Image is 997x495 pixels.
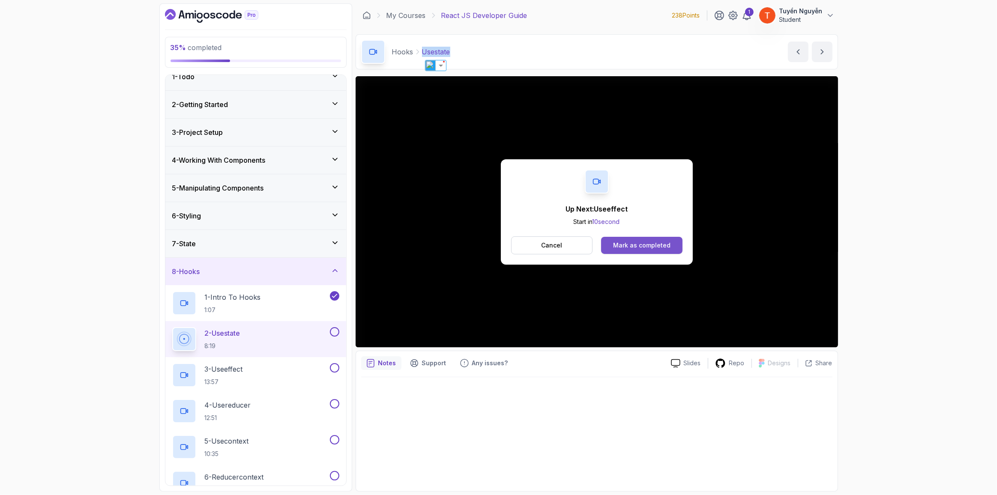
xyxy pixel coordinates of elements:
p: 1:07 [205,306,261,314]
button: 6-Reducercontext6:03 [172,471,339,495]
h3: 5 - Manipulating Components [172,183,264,193]
div: 1 [745,8,754,16]
h3: 1 - Todo [172,72,195,82]
button: 4-Usereducer12:51 [172,399,339,423]
button: 2-Usestate8:19 [172,327,339,351]
h3: 3 - Project Setup [172,127,223,137]
button: 6-Styling [165,202,346,230]
p: 10:35 [205,450,249,458]
p: 8:19 [205,342,240,350]
button: 8-Hooks [165,258,346,285]
h3: 4 - Working With Components [172,155,266,165]
h3: 7 - State [172,239,196,249]
a: Dashboard [362,11,371,20]
p: 13:57 [205,378,243,386]
h3: 8 - Hooks [172,266,200,277]
button: notes button [361,356,401,370]
button: 5-Manipulating Components [165,174,346,202]
p: 6 - Reducercontext [205,472,264,482]
p: Usestate [422,47,450,57]
p: React JS Developer Guide [441,10,527,21]
p: Cancel [541,241,562,250]
p: Up Next: Useeffect [566,204,628,214]
button: 4-Working With Components [165,146,346,174]
button: 2-Getting Started [165,91,346,118]
button: Share [798,359,832,367]
p: Student [779,15,823,24]
button: 3-Useeffect13:57 [172,363,339,387]
button: previous content [788,42,808,62]
a: My Courses [386,10,426,21]
button: Feedback button [455,356,513,370]
p: Share [816,359,832,367]
button: user profile imageTuyển NguyễnStudent [759,7,835,24]
h3: 2 - Getting Started [172,99,228,110]
button: Mark as completed [601,237,682,254]
p: 3 - Useeffect [205,364,243,374]
p: Repo [729,359,745,367]
div: Mark as completed [613,241,671,250]
button: Support button [405,356,452,370]
button: next content [812,42,832,62]
p: Start in [566,218,628,226]
h3: 6 - Styling [172,211,201,221]
img: user profile image [759,7,775,24]
p: 5 - Usecontext [205,436,249,446]
p: 4 - Usereducer [205,400,251,410]
p: Support [422,359,446,367]
button: 1-Intro To Hooks1:07 [172,291,339,315]
p: 238 Points [672,11,700,20]
a: Repo [708,358,751,369]
button: 1-Todo [165,63,346,90]
button: Cancel [511,236,593,254]
a: Dashboard [165,9,278,23]
p: Slides [684,359,701,367]
span: 10 second [593,218,620,225]
p: 6:03 [205,486,264,494]
p: Notes [378,359,396,367]
button: 5-Usecontext10:35 [172,435,339,459]
p: Any issues? [472,359,508,367]
p: Designs [768,359,791,367]
button: 7-State [165,230,346,257]
p: 2 - Usestate [205,328,240,338]
p: Tuyển Nguyễn [779,7,823,15]
p: 12:51 [205,414,251,422]
span: completed [171,43,222,52]
iframe: 2 - useState [356,76,838,347]
p: 1 - Intro To Hooks [205,292,261,302]
a: Slides [664,359,708,368]
span: 35 % [171,43,186,52]
a: 1 [742,10,752,21]
button: 3-Project Setup [165,119,346,146]
p: Hooks [392,47,413,57]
